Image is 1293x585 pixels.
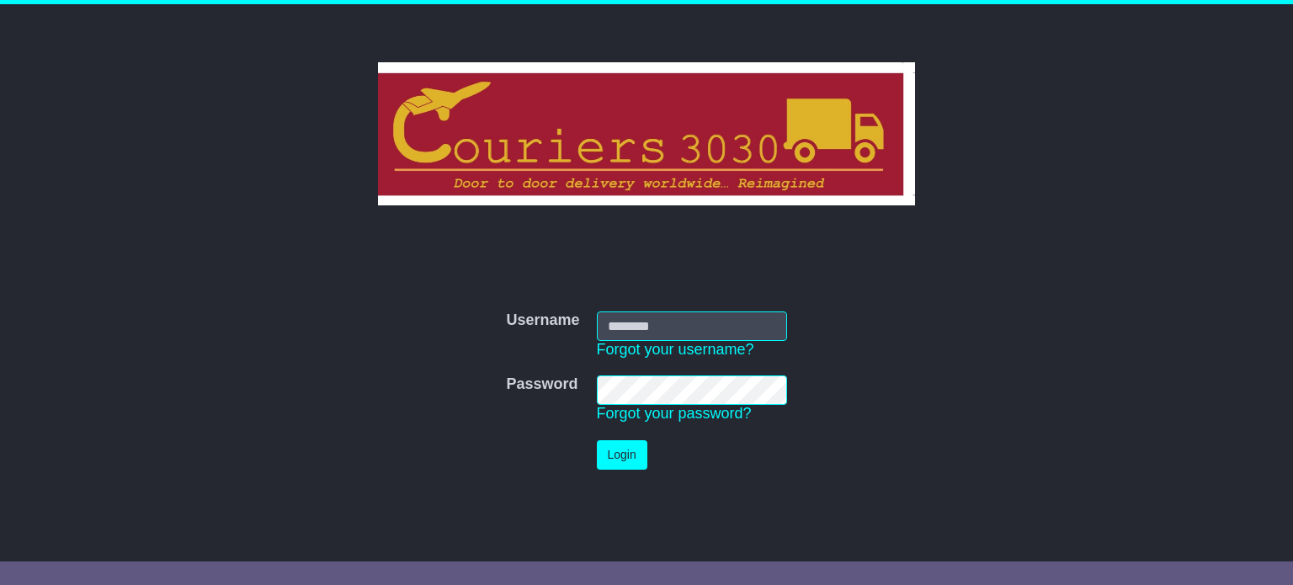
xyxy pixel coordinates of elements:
[597,405,752,422] a: Forgot your password?
[506,375,577,394] label: Password
[506,311,579,330] label: Username
[597,440,647,470] button: Login
[378,62,916,205] img: Couriers 3030
[597,341,754,358] a: Forgot your username?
